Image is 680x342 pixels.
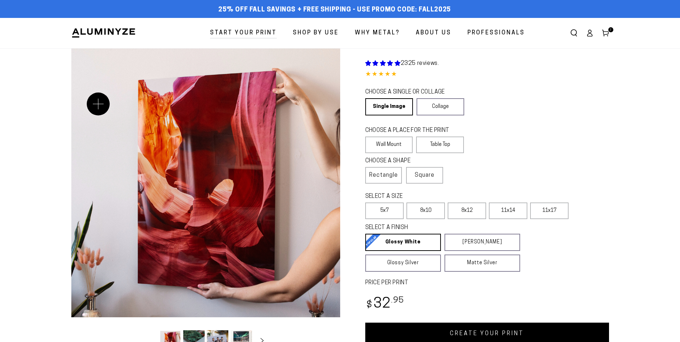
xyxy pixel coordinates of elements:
legend: SELECT A SIZE [365,193,509,201]
label: 11x14 [489,203,527,219]
label: 11x17 [530,203,569,219]
a: Single Image [365,98,413,115]
a: Shop By Use [287,24,344,43]
span: 25% off FALL Savings + Free Shipping - Use Promo Code: FALL2025 [218,6,451,14]
span: Square [415,171,434,180]
legend: CHOOSE A SINGLE OR COLLAGE [365,88,458,96]
a: Matte Silver [444,255,520,272]
span: Shop By Use [293,28,339,38]
span: Rectangle [369,171,398,180]
a: Why Metal? [349,24,405,43]
legend: SELECT A FINISH [365,224,503,232]
a: Glossy Silver [365,255,441,272]
summary: Search our site [566,25,582,41]
bdi: 32 [365,297,404,311]
sup: .95 [391,296,404,305]
a: [PERSON_NAME] [444,234,520,251]
a: Start Your Print [205,24,282,43]
span: Why Metal? [355,28,400,38]
label: Wall Mount [365,137,413,153]
div: 4.85 out of 5.0 stars [365,70,609,80]
span: Professionals [467,28,525,38]
a: Professionals [462,24,530,43]
span: 2 [610,27,612,32]
legend: CHOOSE A SHAPE [365,157,437,165]
span: About Us [416,28,451,38]
legend: CHOOSE A PLACE FOR THE PRINT [365,127,457,135]
label: 8x10 [406,203,445,219]
span: $ [366,300,372,310]
label: PRICE PER PRINT [365,279,609,287]
label: 8x12 [448,203,486,219]
label: Table Top [416,137,464,153]
a: Collage [417,98,464,115]
a: About Us [410,24,457,43]
span: Start Your Print [210,28,277,38]
label: 5x7 [365,203,404,219]
img: Aluminyze [71,28,136,38]
a: Glossy White [365,234,441,251]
